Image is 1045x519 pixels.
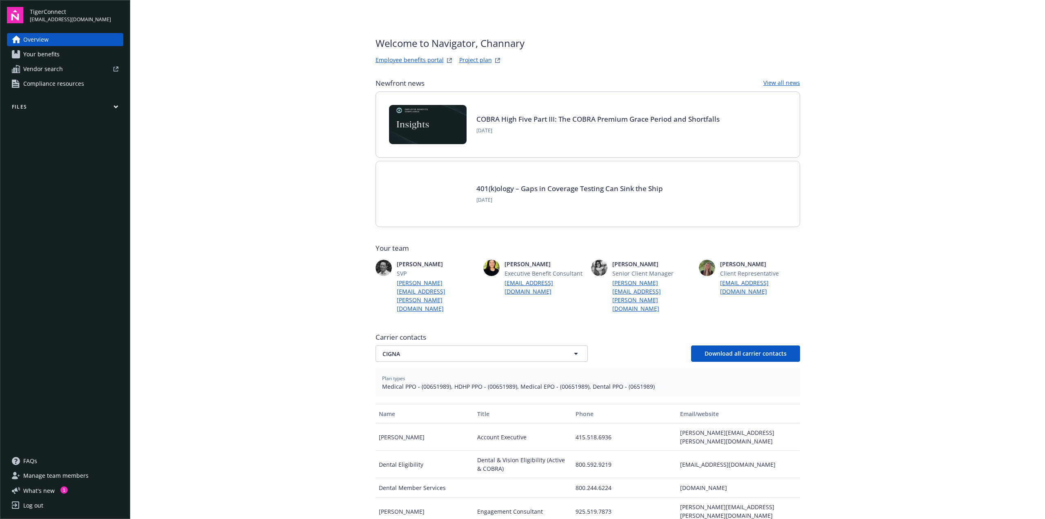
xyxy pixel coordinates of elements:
div: Log out [23,499,43,512]
span: [DATE] [476,196,663,204]
div: Dental Eligibility [376,451,474,478]
span: Your team [376,243,800,253]
span: Plan types [382,375,794,382]
img: photo [483,260,500,276]
span: [PERSON_NAME] [397,260,477,268]
button: Email/website [677,404,800,423]
div: [DOMAIN_NAME] [677,478,800,498]
span: Carrier contacts [376,332,800,342]
button: What's new1 [7,486,68,495]
div: [PERSON_NAME] [376,423,474,451]
img: navigator-logo.svg [7,7,23,23]
div: Account Executive [474,423,572,451]
button: Download all carrier contacts [691,345,800,362]
img: photo [591,260,607,276]
a: Compliance resources [7,77,123,90]
button: TigerConnect[EMAIL_ADDRESS][DOMAIN_NAME] [30,7,123,23]
img: photo [699,260,715,276]
a: [PERSON_NAME][EMAIL_ADDRESS][PERSON_NAME][DOMAIN_NAME] [397,278,477,313]
span: Medical PPO - (00651989), HDHP PPO - (00651989), Medical EPO - (00651989), Dental PPO - (0651989) [382,382,794,391]
div: 800.244.6224 [572,478,677,498]
div: 415.518.6936 [572,423,677,451]
button: Title [474,404,572,423]
div: [PERSON_NAME][EMAIL_ADDRESS][PERSON_NAME][DOMAIN_NAME] [677,423,800,451]
div: Phone [576,410,674,418]
div: Email/website [680,410,796,418]
div: Name [379,410,471,418]
span: Senior Client Manager [612,269,692,278]
span: CIGNA [382,350,552,358]
a: [EMAIL_ADDRESS][DOMAIN_NAME] [720,278,800,296]
button: Name [376,404,474,423]
span: [EMAIL_ADDRESS][DOMAIN_NAME] [30,16,111,23]
span: What ' s new [23,486,55,495]
a: FAQs [7,454,123,468]
a: projectPlanWebsite [493,56,502,65]
span: Overview [23,33,49,46]
a: 401(k)ology – Gaps in Coverage Testing Can Sink the Ship [476,184,663,193]
span: Your benefits [23,48,60,61]
a: Vendor search [7,62,123,76]
img: photo [376,260,392,276]
div: 800.592.9219 [572,451,677,478]
div: [EMAIL_ADDRESS][DOMAIN_NAME] [677,451,800,478]
span: FAQs [23,454,37,468]
span: Executive Benefit Consultant [505,269,585,278]
a: View all news [763,78,800,88]
span: [DATE] [476,127,720,134]
div: Dental Member Services [376,478,474,498]
span: Client Representative [720,269,800,278]
a: striveWebsite [445,56,454,65]
span: Vendor search [23,62,63,76]
span: TigerConnect [30,7,111,16]
div: Title [477,410,569,418]
a: COBRA High Five Part III: The COBRA Premium Grace Period and Shortfalls [476,114,720,124]
span: SVP [397,269,477,278]
span: Manage team members [23,469,89,482]
span: Welcome to Navigator , Channary [376,36,525,51]
span: Newfront news [376,78,425,88]
div: 1 [60,486,68,494]
span: [PERSON_NAME] [720,260,800,268]
span: Download all carrier contacts [705,350,787,357]
a: Overview [7,33,123,46]
img: Card Image - EB Compliance Insights.png [389,105,467,144]
span: [PERSON_NAME] [505,260,585,268]
a: Your benefits [7,48,123,61]
button: Files [7,103,123,114]
button: CIGNA [376,345,588,362]
button: Phone [572,404,677,423]
div: Dental & Vision Eligibility (Active & COBRA) [474,451,572,478]
span: [PERSON_NAME] [612,260,692,268]
img: Card Image - 401kology - Gaps in Coverage Testing - 08-27-25.jpg [389,174,467,214]
a: [EMAIL_ADDRESS][DOMAIN_NAME] [505,278,585,296]
a: Manage team members [7,469,123,482]
span: Compliance resources [23,77,84,90]
a: Project plan [459,56,492,65]
a: [PERSON_NAME][EMAIL_ADDRESS][PERSON_NAME][DOMAIN_NAME] [612,278,692,313]
a: Employee benefits portal [376,56,444,65]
